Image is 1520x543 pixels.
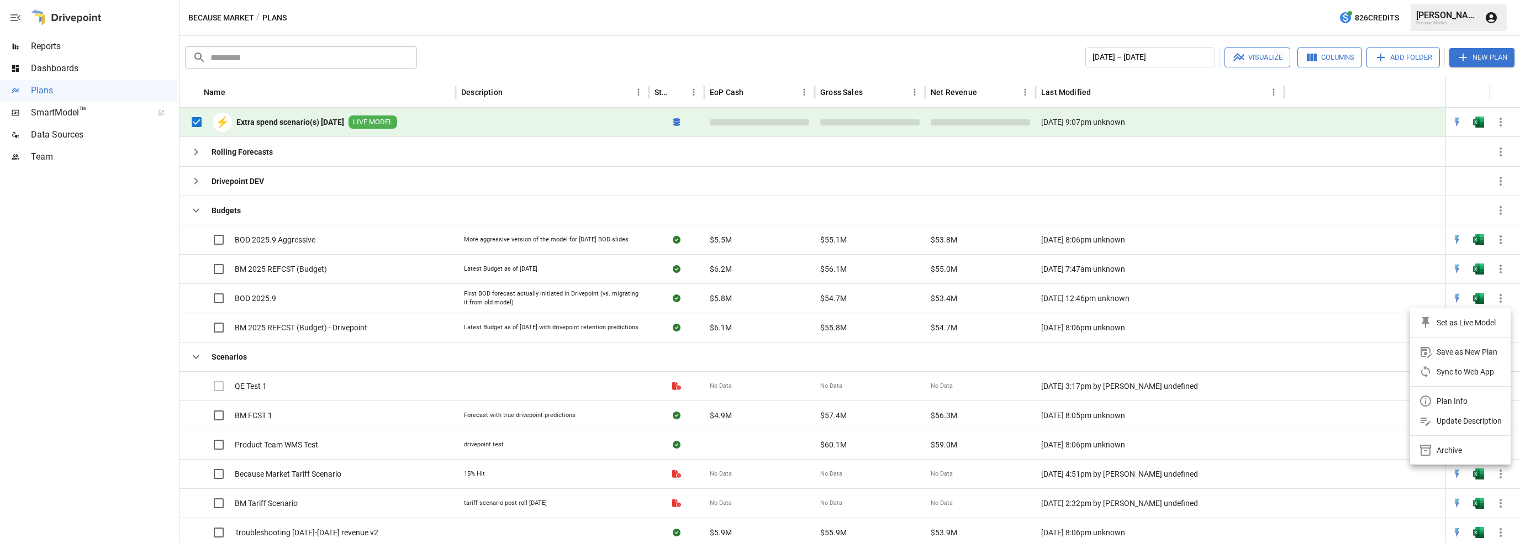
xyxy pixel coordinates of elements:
[1437,444,1462,457] div: Archive
[1437,345,1497,359] div: Save as New Plan
[1437,394,1468,408] div: Plan Info
[1437,414,1502,428] div: Update Description
[1437,365,1494,378] div: Sync to Web App
[1437,316,1496,329] div: Set as Live Model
